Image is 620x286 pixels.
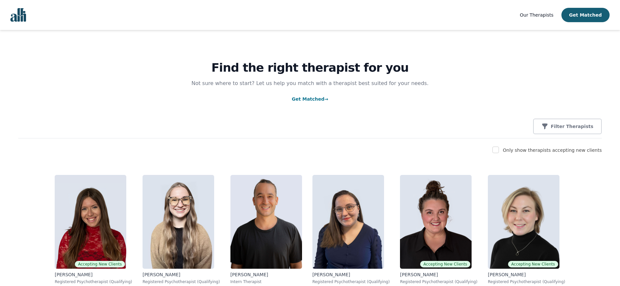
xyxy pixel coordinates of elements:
p: Not sure where to start? Let us help you match with a therapist best suited for your needs. [185,79,435,87]
p: [PERSON_NAME] [400,271,477,278]
p: Filter Therapists [551,123,593,130]
p: Registered Psychotherapist (Qualifying) [55,279,132,284]
button: Filter Therapists [533,119,602,134]
p: [PERSON_NAME] [312,271,390,278]
span: Accepting New Clients [508,261,558,267]
img: Janelle_Rushton [400,175,472,269]
span: Accepting New Clients [75,261,125,267]
p: Registered Psychotherapist (Qualifying) [312,279,390,284]
p: Registered Psychotherapist (Qualifying) [143,279,220,284]
p: [PERSON_NAME] [488,271,565,278]
img: Kavon_Banejad [230,175,302,269]
p: Intern Therapist [230,279,302,284]
h1: Find the right therapist for you [18,61,602,74]
p: Registered Psychotherapist (Qualifying) [400,279,477,284]
img: Jocelyn_Crawford [488,175,559,269]
span: Our Therapists [520,12,553,18]
img: Faith_Woodley [143,175,214,269]
p: [PERSON_NAME] [143,271,220,278]
img: Vanessa_McCulloch [312,175,384,269]
a: Get Matched [292,96,328,102]
img: Alisha_Levine [55,175,126,269]
span: → [324,96,328,102]
a: Our Therapists [520,11,553,19]
p: [PERSON_NAME] [230,271,302,278]
span: Accepting New Clients [420,261,470,267]
img: alli logo [10,8,26,22]
button: Get Matched [561,8,610,22]
p: Registered Psychotherapist (Qualifying) [488,279,565,284]
label: Only show therapists accepting new clients [503,148,602,153]
p: [PERSON_NAME] [55,271,132,278]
